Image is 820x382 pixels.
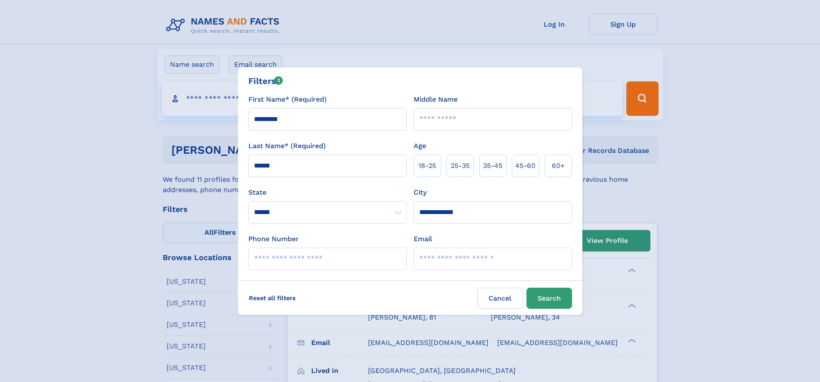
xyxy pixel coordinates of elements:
div: Filters [248,75,283,87]
label: First Name* (Required) [248,94,327,105]
label: Middle Name [414,94,458,105]
button: Search [526,288,572,309]
label: City [414,187,427,198]
span: 25‑35 [451,161,470,171]
span: 35‑45 [483,161,502,171]
span: 45‑60 [515,161,535,171]
label: State [248,187,407,198]
span: 60+ [552,161,565,171]
label: Reset all filters [243,288,301,308]
label: Cancel [477,288,523,309]
span: 18‑25 [418,161,436,171]
label: Phone Number [248,234,299,244]
label: Age [414,141,426,151]
label: Email [414,234,432,244]
label: Last Name* (Required) [248,141,326,151]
